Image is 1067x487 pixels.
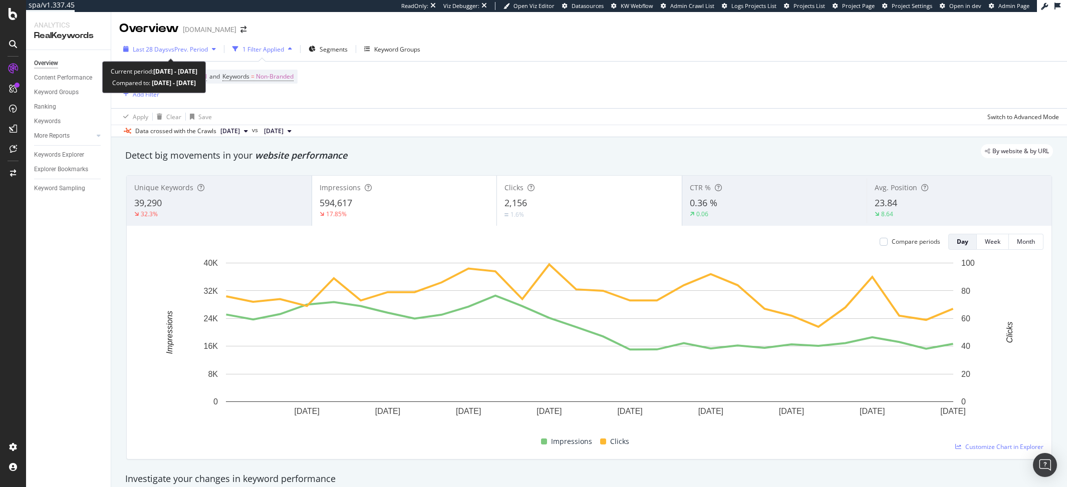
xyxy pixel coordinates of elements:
div: Keyword Groups [34,87,79,98]
button: 1 Filter Applied [228,41,296,57]
span: Non-Branded [256,70,294,84]
text: [DATE] [295,407,320,415]
button: Day [948,234,977,250]
span: Datasources [572,2,604,10]
a: Project Settings [882,2,932,10]
span: Avg. Position [875,183,917,192]
button: Apply [119,109,148,125]
span: Customize Chart in Explorer [965,442,1043,451]
div: Save [198,113,212,121]
b: [DATE] - [DATE] [153,67,197,76]
text: 0 [213,397,218,406]
div: [DOMAIN_NAME] [183,25,236,35]
div: legacy label [981,144,1053,158]
a: KW Webflow [611,2,653,10]
a: Explorer Bookmarks [34,164,104,175]
div: Day [957,237,968,246]
div: Data crossed with the Crawls [135,127,216,136]
a: Keyword Groups [34,87,104,98]
div: Compare periods [892,237,940,246]
div: Analytics [34,20,103,30]
span: Segments [320,45,348,54]
span: Impressions [320,183,361,192]
text: 32K [204,286,218,295]
div: Keywords [34,116,61,127]
span: vs [252,126,260,135]
div: A chart. [135,258,1044,432]
div: Week [985,237,1000,246]
span: Keywords [222,72,249,81]
span: 2025 Aug. 22nd [264,127,284,136]
text: Impressions [165,311,174,354]
span: Clicks [610,435,629,447]
span: Open Viz Editor [513,2,555,10]
button: Week [977,234,1009,250]
text: [DATE] [617,407,642,415]
a: Project Page [833,2,875,10]
button: Month [1009,234,1043,250]
div: Add Filter [133,90,159,99]
span: 2,156 [504,197,527,209]
div: Investigate your changes in keyword performance [125,472,1053,485]
text: Clicks [1005,322,1014,343]
button: Segments [305,41,352,57]
div: 17.85% [326,210,347,218]
div: Open Intercom Messenger [1033,453,1057,477]
span: 594,617 [320,197,352,209]
span: Projects List [793,2,825,10]
button: Keyword Groups [360,41,424,57]
text: 8K [208,370,218,378]
div: Keyword Groups [374,45,420,54]
a: Overview [34,58,104,69]
text: [DATE] [779,407,804,415]
div: 1.6% [510,210,524,219]
a: Keywords [34,116,104,127]
div: More Reports [34,131,70,141]
div: RealKeywords [34,30,103,42]
a: More Reports [34,131,94,141]
div: 8.64 [881,210,893,218]
div: Explorer Bookmarks [34,164,88,175]
text: [DATE] [940,407,965,415]
div: Keyword Sampling [34,183,85,194]
span: 23.84 [875,197,897,209]
div: Compared to: [112,77,196,89]
span: 2025 Sep. 19th [220,127,240,136]
a: Admin Crawl List [661,2,714,10]
div: Overview [119,20,179,37]
div: Apply [133,113,148,121]
div: 0.06 [696,210,708,218]
text: 60 [961,314,970,323]
div: Content Performance [34,73,92,83]
text: [DATE] [537,407,562,415]
div: Keywords Explorer [34,150,84,160]
text: 16K [204,342,218,350]
span: Logs Projects List [731,2,776,10]
button: Save [186,109,212,125]
span: vs Prev. Period [168,45,208,54]
div: Overview [34,58,58,69]
b: [DATE] - [DATE] [150,79,196,87]
a: Logs Projects List [722,2,776,10]
a: Keywords Explorer [34,150,104,160]
button: Switch to Advanced Mode [983,109,1059,125]
span: Open in dev [949,2,981,10]
div: 32.3% [141,210,158,218]
a: Customize Chart in Explorer [955,442,1043,451]
div: 1 Filter Applied [242,45,284,54]
span: By website & by URL [992,148,1049,154]
span: = [251,72,254,81]
a: Admin Page [989,2,1029,10]
div: Clear [166,113,181,121]
div: Viz Debugger: [443,2,479,10]
a: Datasources [562,2,604,10]
text: [DATE] [375,407,400,415]
span: Unique Keywords [134,183,193,192]
span: Project Settings [892,2,932,10]
text: 40K [204,259,218,267]
span: Admin Page [998,2,1029,10]
span: CTR % [690,183,711,192]
a: Content Performance [34,73,104,83]
a: Open in dev [940,2,981,10]
div: Ranking [34,102,56,112]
